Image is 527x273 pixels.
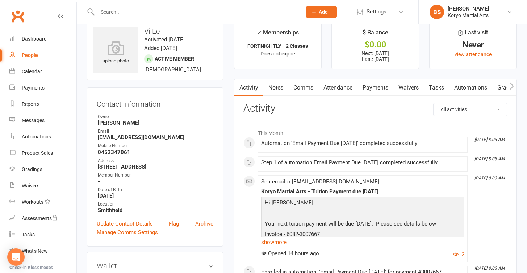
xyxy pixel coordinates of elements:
[169,219,179,228] a: Flag
[474,175,505,181] i: [DATE] 8:03 AM
[95,7,297,17] input: Search...
[288,79,318,96] a: Comms
[9,96,76,112] a: Reports
[98,178,213,185] strong: -
[9,161,76,178] a: Gradings
[424,79,449,96] a: Tasks
[263,219,463,230] p: Your next tuition payment will be due [DATE]. Please see details below
[430,5,444,19] div: BS
[9,145,76,161] a: Product Sales
[98,142,213,149] div: Mobile Number
[448,12,489,18] div: Koryo Martial Arts
[22,166,42,172] div: Gradings
[9,227,76,243] a: Tasks
[98,157,213,164] div: Address
[436,41,510,49] div: Never
[22,69,42,74] div: Calendar
[98,128,213,135] div: Email
[453,250,464,259] button: 2
[474,156,505,161] i: [DATE] 8:03 AM
[22,85,45,91] div: Payments
[97,219,153,228] a: Update Contact Details
[247,43,308,49] strong: FORTNIGHTLY - 2 Classes
[9,47,76,63] a: People
[97,228,158,237] a: Manage Comms Settings
[363,28,388,41] div: $ Balance
[9,7,27,25] a: Clubworx
[9,178,76,194] a: Waivers
[243,103,507,114] h3: Activity
[474,137,505,142] i: [DATE] 8:03 AM
[306,6,337,18] button: Add
[144,66,201,73] span: [DEMOGRAPHIC_DATA]
[9,31,76,47] a: Dashboard
[22,101,39,107] div: Reports
[448,5,489,12] div: [PERSON_NAME]
[263,230,463,240] p: Invoice - 6082-3007667
[93,41,138,65] div: upload photo
[367,4,386,20] span: Settings
[9,210,76,227] a: Assessments
[260,51,295,57] span: Does not expire
[97,97,213,108] h3: Contact information
[22,199,43,205] div: Workouts
[338,50,412,62] p: Next: [DATE] Last: [DATE]
[455,51,492,57] a: view attendance
[22,52,38,58] div: People
[474,266,505,271] i: [DATE] 8:03 AM
[261,250,319,257] span: Opened 14 hours ago
[7,248,25,266] div: Open Intercom Messenger
[93,27,217,35] h3: Vi Le
[9,243,76,259] a: What's New
[234,79,263,96] a: Activity
[98,134,213,141] strong: [EMAIL_ADDRESS][DOMAIN_NAME]
[155,56,194,62] span: Active member
[9,112,76,129] a: Messages
[22,183,39,189] div: Waivers
[261,140,464,146] div: Automation 'Email Payment Due [DATE]' completed successfully
[9,129,76,145] a: Automations
[98,149,213,156] strong: 0452347061
[22,117,45,123] div: Messages
[318,79,357,96] a: Attendance
[9,80,76,96] a: Payments
[393,79,424,96] a: Waivers
[263,79,288,96] a: Notes
[98,207,213,214] strong: Smithfield
[256,29,261,36] i: ✓
[458,28,488,41] div: Last visit
[261,189,464,195] div: Koryo Martial Arts - Tuition Payment due [DATE]
[22,36,47,42] div: Dashboard
[9,194,76,210] a: Workouts
[98,193,213,199] strong: [DATE]
[98,172,213,179] div: Member Number
[319,9,328,15] span: Add
[98,186,213,193] div: Date of Birth
[261,237,464,247] a: show more
[22,150,53,156] div: Product Sales
[22,134,51,140] div: Automations
[22,232,35,237] div: Tasks
[97,262,213,270] h3: Wallet
[98,113,213,120] div: Owner
[22,248,48,254] div: What's New
[256,28,299,41] div: Memberships
[357,79,393,96] a: Payments
[98,201,213,208] div: Location
[9,63,76,80] a: Calendar
[261,178,379,185] span: Sent email to [EMAIL_ADDRESS][DOMAIN_NAME]
[98,164,213,170] strong: [STREET_ADDRESS]
[144,45,177,51] time: Added [DATE]
[195,219,213,228] a: Archive
[144,36,185,43] time: Activated [DATE]
[338,41,412,49] div: $0.00
[243,125,507,137] li: This Month
[263,198,463,209] p: Hi [PERSON_NAME]
[449,79,492,96] a: Automations
[98,120,213,126] strong: [PERSON_NAME]
[261,160,464,166] div: Step 1 of automation Email Payment Due [DATE] completed successfully
[22,215,58,221] div: Assessments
